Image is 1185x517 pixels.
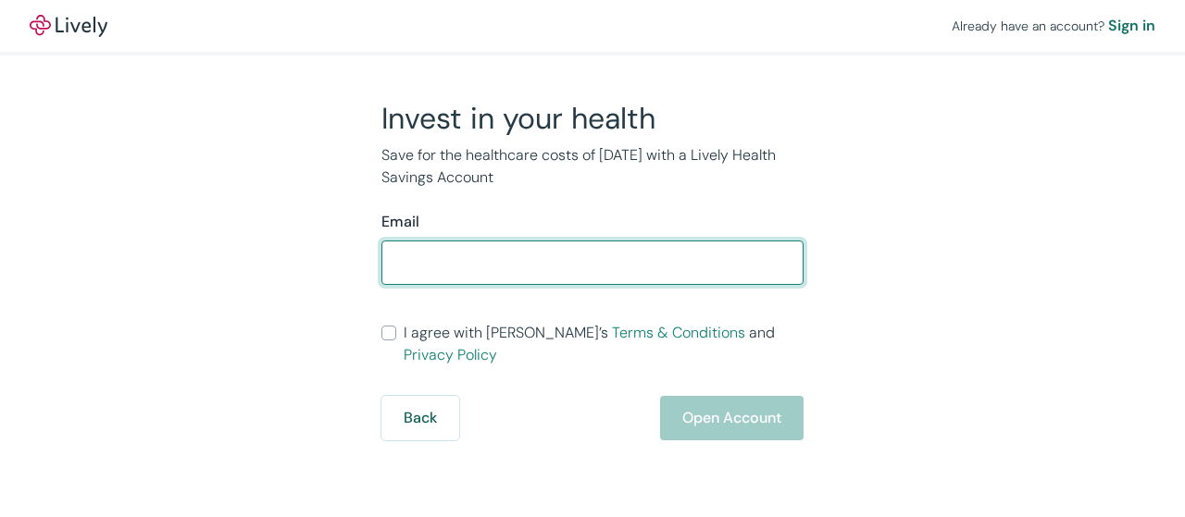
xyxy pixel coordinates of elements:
h2: Invest in your health [381,100,804,137]
p: Save for the healthcare costs of [DATE] with a Lively Health Savings Account [381,144,804,189]
img: Lively [30,15,107,37]
button: Back [381,396,459,440]
a: LivelyLively [30,15,107,37]
a: Privacy Policy [404,345,497,364]
a: Sign in [1108,15,1155,37]
span: I agree with [PERSON_NAME]’s and [404,322,804,366]
a: Terms & Conditions [612,323,745,342]
div: Already have an account? [952,15,1155,37]
label: Email [381,211,419,233]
